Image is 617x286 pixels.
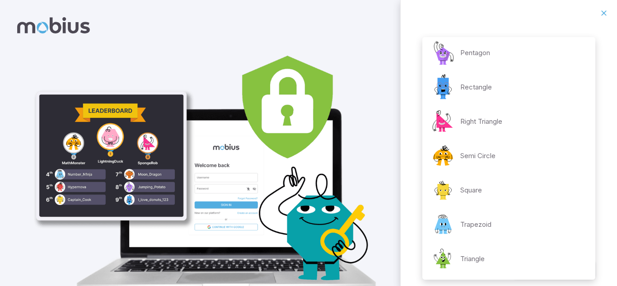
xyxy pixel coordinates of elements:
[430,142,457,169] img: semi-circle.svg
[430,177,457,204] img: square.svg
[430,74,457,101] img: rectangle.svg
[460,185,482,195] p: Square
[430,211,457,238] img: trapezoid.svg
[430,245,457,272] img: triangle.svg
[460,117,502,127] p: Right Triangle
[430,108,457,135] img: right-triangle.svg
[460,82,492,92] p: Rectangle
[460,220,491,230] p: Trapezoid
[460,151,495,161] p: Semi Circle
[430,39,457,66] img: pentagon.svg
[460,48,490,58] p: Pentagon
[460,254,485,264] p: Triangle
